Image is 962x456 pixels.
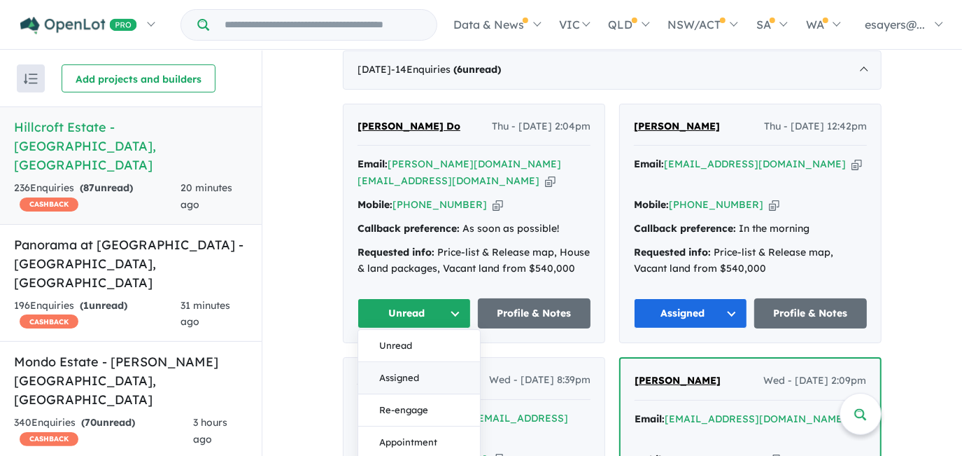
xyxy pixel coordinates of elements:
[181,299,230,329] span: 31 minutes ago
[634,244,867,278] div: Price-list & Release map, Vacant land from $540,000
[83,299,89,312] span: 1
[81,416,135,429] strong: ( unread)
[453,63,501,76] strong: ( unread)
[634,222,736,235] strong: Callback preference:
[14,415,194,448] div: 340 Enquir ies
[635,373,721,389] a: [PERSON_NAME]
[634,118,720,135] a: [PERSON_NAME]
[14,118,248,174] h5: Hillcroft Estate - [GEOGRAPHIC_DATA] , [GEOGRAPHIC_DATA]
[194,416,228,445] span: 3 hours ago
[634,198,669,211] strong: Mobile:
[493,198,503,212] button: Copy
[635,374,721,387] span: [PERSON_NAME]
[865,18,925,32] span: esayers@...
[457,63,462,76] span: 6
[851,157,862,172] button: Copy
[85,416,97,429] span: 70
[14,298,181,331] div: 196 Enquir ies
[358,298,471,329] button: Unread
[754,298,868,329] a: Profile & Notes
[763,373,866,389] span: Wed - [DATE] 2:09pm
[358,158,561,187] a: [PERSON_NAME][DOMAIN_NAME][EMAIL_ADDRESS][DOMAIN_NAME]
[391,63,501,76] span: - 14 Enquir ies
[392,198,487,211] a: [PHONE_NUMBER]
[358,244,590,278] div: Price-list & Release map, House & land packages, Vacant land from $540,000
[358,330,480,362] button: Unread
[14,352,248,409] h5: Mondo Estate - [PERSON_NAME][GEOGRAPHIC_DATA] , [GEOGRAPHIC_DATA]
[358,118,460,135] a: [PERSON_NAME] Do
[358,221,590,237] div: As soon as possible!
[665,413,847,425] a: [EMAIL_ADDRESS][DOMAIN_NAME]
[634,120,720,132] span: [PERSON_NAME]
[20,17,137,34] img: Openlot PRO Logo White
[358,198,392,211] strong: Mobile:
[664,158,846,170] a: [EMAIL_ADDRESS][DOMAIN_NAME]
[545,174,556,188] button: Copy
[769,198,779,212] button: Copy
[358,394,480,427] button: Re-engage
[635,413,665,425] strong: Email:
[764,118,867,135] span: Thu - [DATE] 12:42pm
[20,315,78,329] span: CASHBACK
[358,158,388,170] strong: Email:
[62,64,215,92] button: Add projects and builders
[20,198,78,212] span: CASHBACK
[358,246,434,258] strong: Requested info:
[14,180,181,214] div: 236 Enquir ies
[212,10,434,40] input: Try estate name, suburb, builder or developer
[634,221,867,237] div: In the morning
[634,246,711,258] strong: Requested info:
[20,432,78,446] span: CASHBACK
[489,372,590,389] span: Wed - [DATE] 8:39pm
[24,74,38,84] img: sort.svg
[80,181,133,194] strong: ( unread)
[343,50,882,90] div: [DATE]
[492,118,590,135] span: Thu - [DATE] 2:04pm
[634,158,664,170] strong: Email:
[669,198,763,211] a: [PHONE_NUMBER]
[358,222,460,235] strong: Callback preference:
[80,299,127,312] strong: ( unread)
[358,120,460,132] span: [PERSON_NAME] Do
[14,235,248,292] h5: Panorama at [GEOGRAPHIC_DATA] - [GEOGRAPHIC_DATA] , [GEOGRAPHIC_DATA]
[83,181,94,194] span: 87
[634,298,747,329] button: Assigned
[478,298,591,329] a: Profile & Notes
[358,362,480,394] button: Assigned
[181,181,232,211] span: 20 minutes ago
